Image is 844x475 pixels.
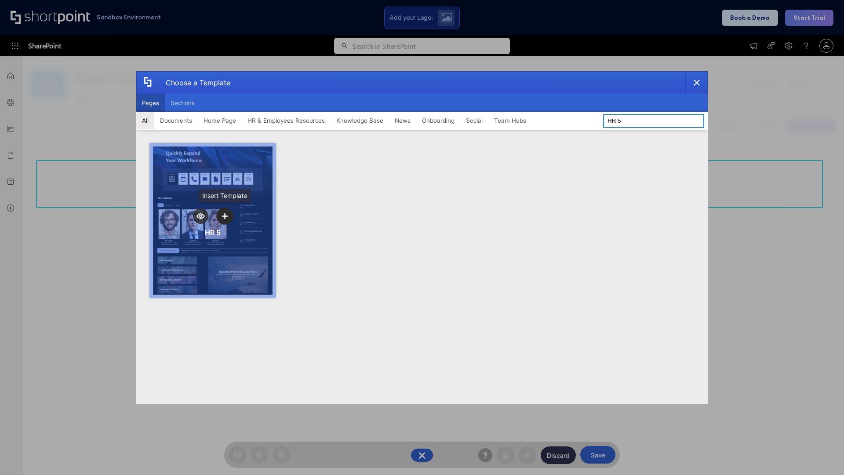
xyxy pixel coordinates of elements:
[165,94,200,112] button: Sections
[331,112,389,129] button: Knowledge Base
[159,72,230,94] div: Choose a Template
[136,71,708,404] div: template selector
[603,114,704,128] input: Search
[198,112,242,129] button: Home Page
[136,94,165,112] button: Pages
[205,228,221,237] div: HR 5
[389,112,416,129] button: News
[416,112,460,129] button: Onboarding
[154,112,198,129] button: Documents
[800,433,844,475] iframe: Chat Widget
[242,112,331,129] button: HR & Employees Resources
[488,112,532,129] button: Team Hubs
[136,112,154,129] button: All
[460,112,488,129] button: Social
